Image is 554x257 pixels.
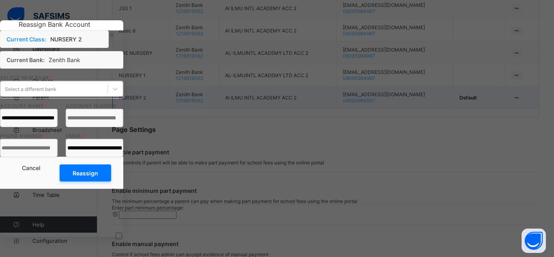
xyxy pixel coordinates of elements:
[22,164,40,171] span: Cancel
[6,56,45,63] span: Current Bank:
[49,56,80,63] span: Zenith Bank
[6,36,46,43] span: Current Class:
[66,133,85,139] span: EMAIL
[19,20,90,28] span: Reassign Bank Account
[50,36,82,43] span: NURSERY 2
[5,86,56,92] div: Select a different bank
[73,170,98,177] span: Reassign
[522,229,546,253] button: Open asap
[109,28,115,40] div: ×
[66,103,119,109] span: ACCOUNT NUMBER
